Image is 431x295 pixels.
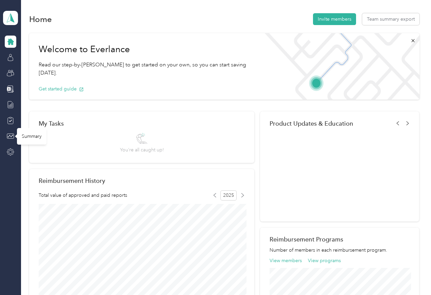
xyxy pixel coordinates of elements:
button: View programs [308,257,341,264]
h2: Reimbursement History [39,177,105,184]
iframe: Everlance-gr Chat Button Frame [393,257,431,295]
div: Summary [17,128,46,145]
button: Team summary export [362,13,419,25]
h1: Home [29,16,52,23]
h1: Welcome to Everlance [39,44,249,55]
button: View members [270,257,302,264]
div: My Tasks [39,120,245,127]
span: You’re all caught up! [120,146,164,153]
h2: Reimbursement Programs [270,236,410,243]
button: Invite members [313,13,356,25]
span: 2025 [220,190,237,201]
span: Total value of approved and paid reports [39,192,127,199]
span: Product Updates & Education [270,120,353,127]
p: Read our step-by-[PERSON_NAME] to get started on your own, so you can start saving [DATE]. [39,61,249,77]
img: Welcome to everlance [258,33,419,100]
p: Number of members in each reimbursement program. [270,247,410,254]
button: Get started guide [39,85,84,92]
